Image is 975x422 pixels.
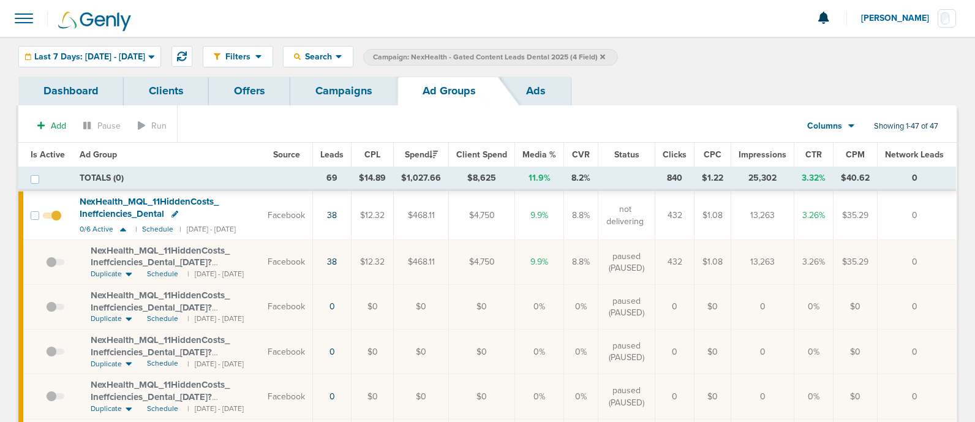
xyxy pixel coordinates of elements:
span: CPL [364,149,380,160]
td: paused (PAUSED) [598,374,655,419]
span: Source [273,149,300,160]
span: NexHealth_ MQL_ 11HiddenCosts_ Ineffciencies_ Dental_ [DATE]?id=183&cmp_ id=9658029 [91,334,230,369]
td: $0 [695,285,731,330]
td: $4,750 [449,190,515,239]
span: Status [614,149,639,160]
td: 0% [515,285,564,330]
td: paused (PAUSED) [598,285,655,330]
td: 0% [794,374,834,419]
td: 432 [655,190,695,239]
span: CVR [572,149,590,160]
td: $0 [394,330,449,374]
td: 11.9% [515,167,564,190]
a: Ad Groups [397,77,501,105]
td: 25,302 [731,167,794,190]
td: 0% [564,374,598,419]
td: 13,263 [731,240,794,285]
td: 0% [794,285,834,330]
td: 8.8% [564,190,598,239]
td: 0 [731,285,794,330]
span: Schedule [147,358,178,369]
span: Campaign: NexHealth - Gated Content Leads Dental 2025 (4 Field) [373,52,605,62]
td: 3.26% [794,190,834,239]
td: $40.62 [834,167,878,190]
span: Add [51,121,66,131]
td: TOTALS (0) [72,167,313,190]
td: 0 [878,330,957,374]
a: Ads [501,77,571,105]
small: | [135,225,136,234]
td: $0 [695,374,731,419]
span: Last 7 Days: [DATE] - [DATE] [34,53,145,61]
a: Dashboard [18,77,124,105]
span: Impressions [739,149,786,160]
td: $0 [352,285,394,330]
span: Filters [220,51,255,62]
td: 8.2% [564,167,598,190]
td: $0 [394,374,449,419]
td: $0 [695,330,731,374]
span: Media % [522,149,556,160]
a: 0 [329,391,335,402]
span: Duplicate [91,314,122,324]
td: 0 [731,374,794,419]
td: 0 [731,330,794,374]
span: not delivering [606,203,644,227]
span: NexHealth_ MQL_ 11HiddenCosts_ Ineffciencies_ Dental [80,196,219,219]
span: Duplicate [91,269,122,279]
td: $35.29 [834,240,878,285]
a: Clients [124,77,209,105]
td: 0% [564,285,598,330]
span: Schedule [147,269,178,279]
td: $0 [834,285,878,330]
td: $0 [449,330,515,374]
span: CTR [805,149,822,160]
td: $12.32 [352,240,394,285]
td: 0% [515,330,564,374]
td: 0% [515,374,564,419]
td: $8,625 [449,167,515,190]
span: Ad Group [80,149,117,160]
td: 0 [655,374,695,419]
small: | [DATE] - [DATE] [187,359,244,369]
td: 3.32% [794,167,834,190]
td: Facebook [260,285,313,330]
span: Schedule [147,404,178,414]
td: $0 [449,285,515,330]
span: Network Leads [885,149,944,160]
td: 8.8% [564,240,598,285]
td: $0 [449,374,515,419]
span: Leads [320,149,344,160]
small: | [DATE] - [DATE] [179,225,236,234]
small: | [DATE] - [DATE] [187,269,244,279]
span: Client Spend [456,149,507,160]
a: 38 [327,257,337,267]
td: 0 [878,374,957,419]
td: Facebook [260,240,313,285]
td: Facebook [260,374,313,419]
td: 432 [655,240,695,285]
td: 9.9% [515,240,564,285]
td: $12.32 [352,190,394,239]
img: Genly [58,12,131,31]
span: Search [301,51,336,62]
td: $468.11 [394,240,449,285]
td: 0 [878,190,957,239]
td: $0 [834,374,878,419]
span: Columns [807,120,842,132]
td: $0 [352,330,394,374]
td: 0% [564,330,598,374]
td: paused (PAUSED) [598,330,655,374]
td: Facebook [260,330,313,374]
span: Is Active [31,149,65,160]
a: 38 [327,210,337,220]
span: NexHealth_ MQL_ 11HiddenCosts_ Ineffciencies_ Dental_ [DATE]?id=183&cmp_ id=9658029 [91,290,230,325]
td: 0 [655,330,695,374]
a: Offers [209,77,290,105]
td: 69 [313,167,352,190]
td: $4,750 [449,240,515,285]
td: $1.08 [695,190,731,239]
a: Campaigns [290,77,397,105]
td: 0 [878,167,957,190]
span: Duplicate [91,359,122,369]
